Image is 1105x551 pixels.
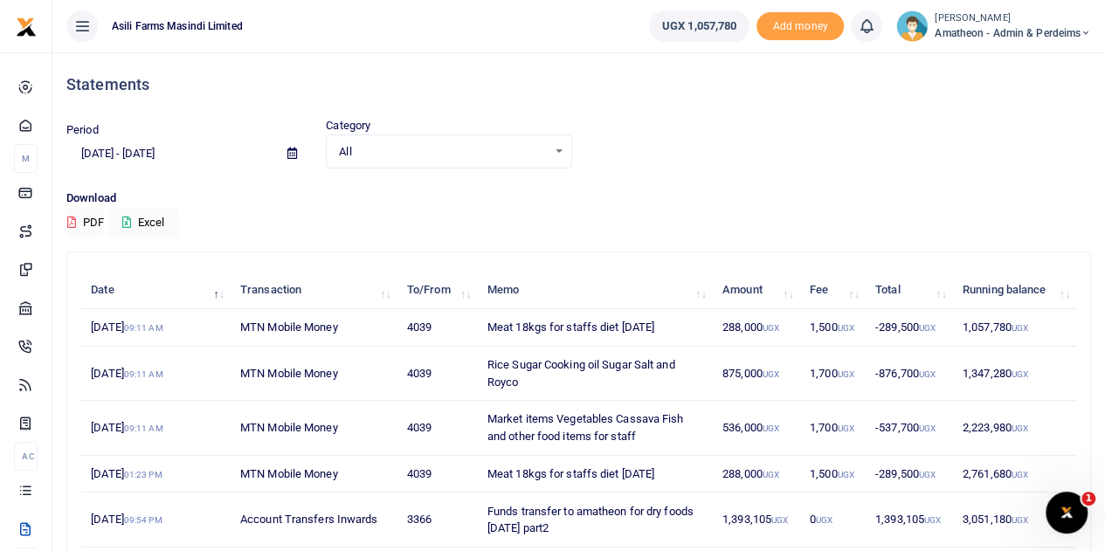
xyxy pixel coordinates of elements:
[16,17,37,38] img: logo-small
[81,272,231,309] th: Date: activate to sort column descending
[124,323,163,333] small: 09:11 AM
[800,272,866,309] th: Fee: activate to sort column ascending
[1046,492,1088,534] iframe: Intercom live chat
[816,515,832,525] small: UGX
[649,10,749,42] a: UGX 1,057,780
[800,492,866,547] td: 0
[953,272,1076,309] th: Running balance: activate to sort column ascending
[16,19,37,32] a: logo-small logo-large logo-large
[397,401,478,455] td: 4039
[953,456,1076,493] td: 2,761,680
[14,144,38,173] li: M
[107,208,179,238] button: Excel
[662,17,736,35] span: UGX 1,057,780
[397,456,478,493] td: 4039
[756,12,844,41] li: Toup your wallet
[478,401,713,455] td: Market items Vegetables Cassava Fish and other food items for staff
[66,139,273,169] input: select period
[397,492,478,547] td: 3366
[713,347,800,401] td: 875,000
[81,456,231,493] td: [DATE]
[66,189,1091,208] p: Download
[1012,515,1028,525] small: UGX
[105,18,250,34] span: Asili Farms Masindi Limited
[953,492,1076,547] td: 3,051,180
[231,347,397,401] td: MTN Mobile Money
[953,401,1076,455] td: 2,223,980
[866,347,953,401] td: -876,700
[919,424,936,433] small: UGX
[756,12,844,41] span: Add money
[14,442,38,471] li: Ac
[771,515,788,525] small: UGX
[81,309,231,347] td: [DATE]
[231,492,397,547] td: Account Transfers Inwards
[397,272,478,309] th: To/From: activate to sort column ascending
[866,272,953,309] th: Total: activate to sort column ascending
[339,143,546,161] span: All
[837,424,853,433] small: UGX
[231,456,397,493] td: MTN Mobile Money
[713,272,800,309] th: Amount: activate to sort column ascending
[866,401,953,455] td: -537,700
[919,323,936,333] small: UGX
[800,309,866,347] td: 1,500
[478,456,713,493] td: Meat 18kgs for staffs diet [DATE]
[935,11,1091,26] small: [PERSON_NAME]
[713,492,800,547] td: 1,393,105
[953,309,1076,347] td: 1,057,780
[800,401,866,455] td: 1,700
[866,309,953,347] td: -289,500
[1012,369,1028,379] small: UGX
[1012,470,1028,479] small: UGX
[326,117,370,134] label: Category
[81,492,231,547] td: [DATE]
[837,323,853,333] small: UGX
[866,456,953,493] td: -289,500
[919,369,936,379] small: UGX
[478,309,713,347] td: Meat 18kgs for staffs diet [DATE]
[124,369,163,379] small: 09:11 AM
[924,515,941,525] small: UGX
[713,456,800,493] td: 288,000
[124,424,163,433] small: 09:11 AM
[763,323,779,333] small: UGX
[478,347,713,401] td: Rice Sugar Cooking oil Sugar Salt and Royco
[953,347,1076,401] td: 1,347,280
[800,456,866,493] td: 1,500
[66,121,99,139] label: Period
[231,401,397,455] td: MTN Mobile Money
[81,347,231,401] td: [DATE]
[866,492,953,547] td: 1,393,105
[896,10,1091,42] a: profile-user [PERSON_NAME] Amatheon - Admin & Perdeims
[763,369,779,379] small: UGX
[231,272,397,309] th: Transaction: activate to sort column ascending
[397,309,478,347] td: 4039
[81,401,231,455] td: [DATE]
[713,309,800,347] td: 288,000
[763,470,779,479] small: UGX
[1012,424,1028,433] small: UGX
[478,492,713,547] td: Funds transfer to amatheon for dry foods [DATE] part2
[713,401,800,455] td: 536,000
[800,347,866,401] td: 1,700
[66,208,105,238] button: PDF
[66,75,1091,94] h4: Statements
[231,309,397,347] td: MTN Mobile Money
[837,369,853,379] small: UGX
[756,18,844,31] a: Add money
[1012,323,1028,333] small: UGX
[896,10,928,42] img: profile-user
[837,470,853,479] small: UGX
[763,424,779,433] small: UGX
[642,10,756,42] li: Wallet ballance
[397,347,478,401] td: 4039
[478,272,713,309] th: Memo: activate to sort column ascending
[124,470,162,479] small: 01:23 PM
[935,25,1091,41] span: Amatheon - Admin & Perdeims
[1081,492,1095,506] span: 1
[919,470,936,479] small: UGX
[124,515,162,525] small: 09:54 PM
